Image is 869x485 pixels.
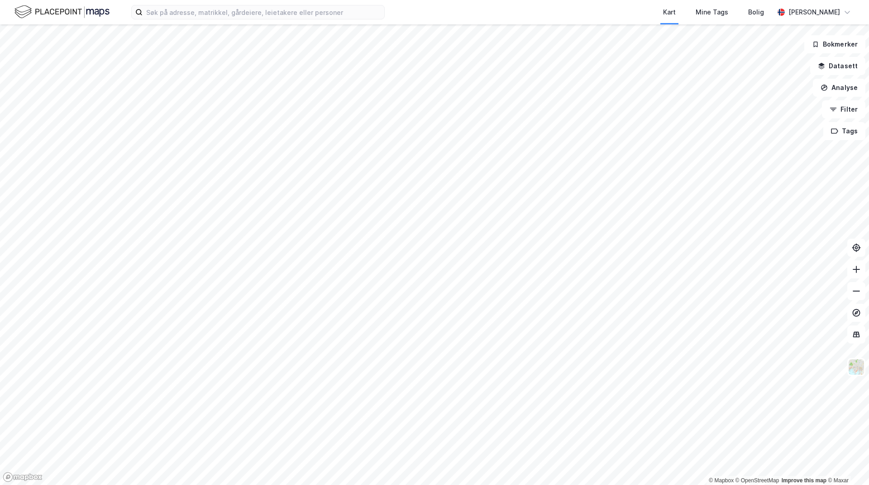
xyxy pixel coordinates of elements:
[823,122,865,140] button: Tags
[813,79,865,97] button: Analyse
[824,442,869,485] iframe: Chat Widget
[822,100,865,118] button: Filter
[748,7,764,18] div: Bolig
[782,477,826,484] a: Improve this map
[824,442,869,485] div: Kontrollprogram for chat
[663,7,676,18] div: Kart
[735,477,779,484] a: OpenStreetMap
[788,7,840,18] div: [PERSON_NAME]
[696,7,728,18] div: Mine Tags
[14,4,110,20] img: logo.f888ab2527a4732fd821a326f86c7f29.svg
[810,57,865,75] button: Datasett
[3,472,43,482] a: Mapbox homepage
[804,35,865,53] button: Bokmerker
[709,477,734,484] a: Mapbox
[143,5,384,19] input: Søk på adresse, matrikkel, gårdeiere, leietakere eller personer
[848,358,865,376] img: Z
